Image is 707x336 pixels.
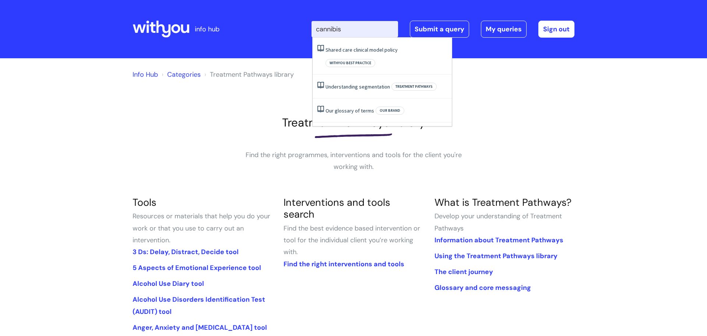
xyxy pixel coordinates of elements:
a: Alcohol Use Disorders Identification Test (AUDIT) tool [133,295,265,316]
span: Our brand [376,107,404,115]
a: 3 Ds: Delay, Distract, Decide tool [133,247,239,256]
span: Treatment pathways [391,83,437,91]
a: Sign out [538,21,574,38]
a: Our glossary of terms [326,107,374,114]
a: Categories [167,70,201,79]
a: Shared care clinical model policy [326,46,398,53]
p: info hub [195,23,219,35]
p: Find the right programmes, interventions and tools for the client you're working with. [243,149,464,173]
li: Solution home [160,69,201,80]
a: Alcohol Use Diary tool [133,279,204,288]
span: Resources or materials that help you do your work or that you use to carry out an intervention. [133,212,270,245]
span: Develop your understanding of Treatment Pathways [435,212,562,232]
a: Find the right interventions and tools [284,260,404,269]
a: 5 Aspects of Emotional Experience tool [133,263,261,272]
input: Search [312,21,398,37]
li: Treatment Pathways library [203,69,294,80]
a: Information about Treatment Pathways [435,236,563,245]
a: Glossary and core messaging [435,283,531,292]
span: Find the best evidence based intervention or tool for the individual client you’re working with. [284,224,420,257]
a: Submit a query [410,21,469,38]
a: What is Treatment Pathways? [435,196,571,209]
div: | - [312,21,574,38]
a: My queries [481,21,527,38]
a: Tools [133,196,156,209]
a: Anger, Anxiety and [MEDICAL_DATA] tool [133,323,267,332]
a: Info Hub [133,70,158,79]
a: Understanding segmentation [326,83,390,90]
h1: Treatment Pathways library [133,116,574,129]
a: Using the Treatment Pathways library [435,252,557,260]
span: WithYou best practice [326,59,375,67]
a: The client journey [435,267,493,276]
a: Interventions and tools search [284,196,390,221]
